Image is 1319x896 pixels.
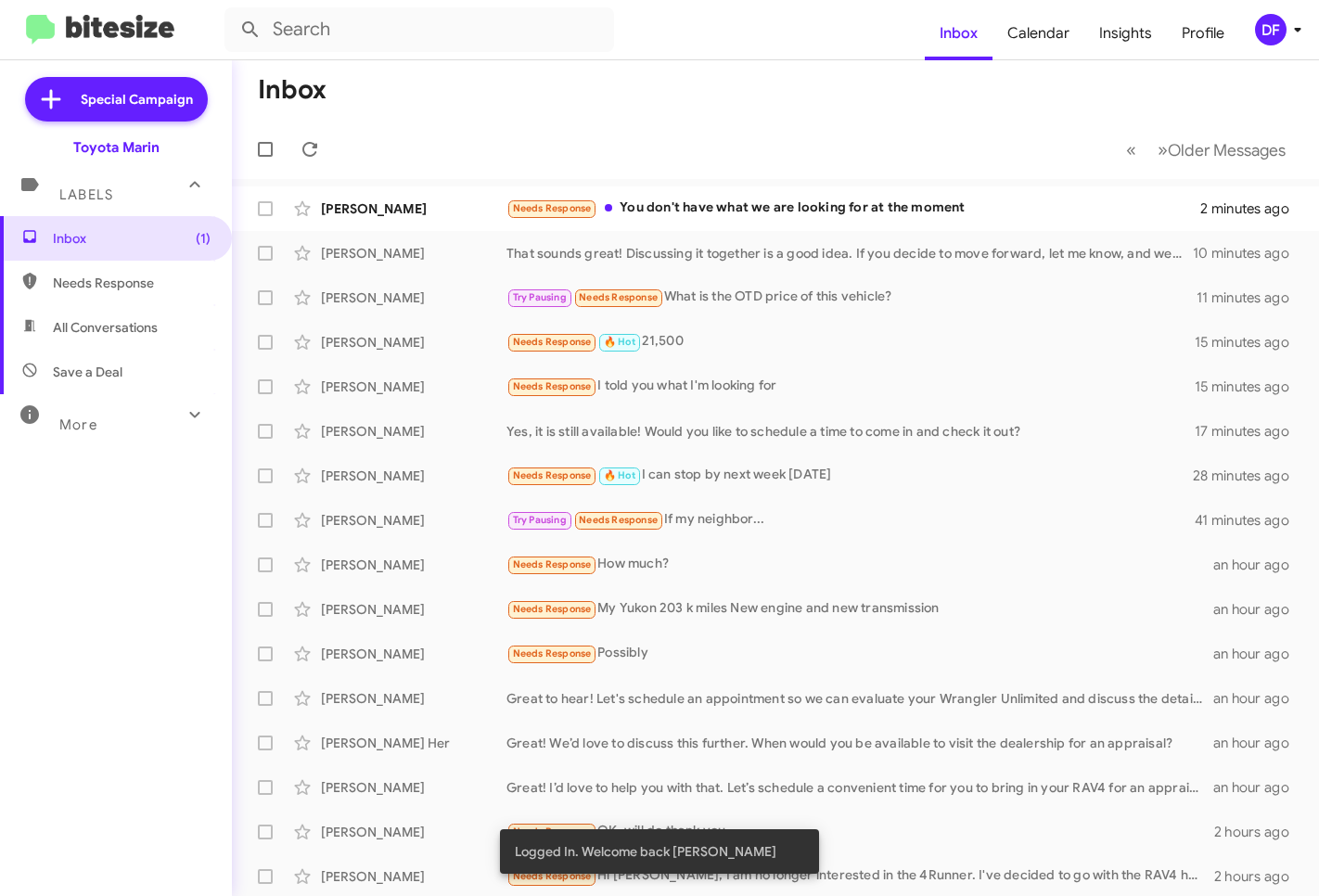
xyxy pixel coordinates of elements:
div: an hour ago [1213,600,1304,619]
div: Toyota Marin [73,138,160,157]
span: « [1126,138,1136,161]
a: Inbox [925,6,992,60]
div: Great! I’d love to help you with that. Let’s schedule a convenient time for you to bring in your ... [506,778,1213,797]
span: Save a Deal [53,363,122,381]
div: Yes, it is still available! Would you like to schedule a time to come in and check it out? [506,422,1195,441]
span: Inbox [53,229,211,248]
div: an hour ago [1213,645,1304,663]
span: Try Pausing [513,291,567,303]
div: 11 minutes ago [1197,288,1304,307]
div: 41 minutes ago [1195,511,1304,530]
div: Great to hear! Let's schedule an appointment so we can evaluate your Wrangler Unlimited and discu... [506,689,1213,708]
div: I can stop by next week [DATE] [506,465,1193,486]
div: [PERSON_NAME] [321,422,506,441]
div: [PERSON_NAME] [321,600,506,619]
div: [PERSON_NAME] [321,867,506,886]
div: 2 minutes ago [1200,199,1304,218]
a: Special Campaign [25,77,208,122]
div: I told you what I'm looking for [506,376,1195,397]
div: How much? [506,554,1213,575]
span: All Conversations [53,318,158,337]
span: Labels [59,186,113,203]
div: [PERSON_NAME] [321,645,506,663]
span: (1) [196,229,211,248]
div: an hour ago [1213,778,1304,797]
div: [PERSON_NAME] [321,689,506,708]
span: Needs Response [513,558,592,570]
div: If my neighbor... [506,509,1195,531]
div: 10 minutes ago [1193,244,1304,262]
span: Needs Response [513,469,592,481]
span: Logged In. Welcome back [PERSON_NAME] [515,842,776,861]
div: Hi [PERSON_NAME], I am no longer interested in the 4Runner. I've decided to go with the RAV4 hybr... [506,865,1214,887]
div: 2 hours ago [1214,867,1304,886]
span: Needs Response [513,647,592,659]
div: [PERSON_NAME] [321,467,506,485]
div: an hour ago [1213,734,1304,752]
span: Special Campaign [81,90,193,109]
span: 🔥 Hot [604,336,635,348]
div: DF [1255,14,1287,45]
div: That sounds great! Discussing it together is a good idea. If you decide to move forward, let me k... [506,244,1193,262]
div: an hour ago [1213,556,1304,574]
div: [PERSON_NAME] [321,333,506,352]
div: 2 hours ago [1214,823,1304,841]
div: 21,500 [506,331,1195,352]
div: Possibly [506,643,1213,664]
div: [PERSON_NAME] [321,511,506,530]
div: [PERSON_NAME] [321,244,506,262]
span: Needs Response [513,380,592,392]
span: Try Pausing [513,514,567,526]
nav: Page navigation example [1116,131,1297,169]
div: [PERSON_NAME] Her [321,734,506,752]
button: Next [1146,131,1297,169]
span: Needs Response [579,291,658,303]
a: Insights [1084,6,1167,60]
span: More [59,416,97,433]
span: Needs Response [53,274,211,292]
span: 🔥 Hot [604,469,635,481]
button: DF [1239,14,1299,45]
div: 17 minutes ago [1195,422,1304,441]
span: Needs Response [579,514,658,526]
div: [PERSON_NAME] [321,199,506,218]
div: Great! We’d love to discuss this further. When would you be available to visit the dealership for... [506,734,1213,752]
span: » [1158,138,1168,161]
h1: Inbox [258,75,327,105]
div: What is the OTD price of this vehicle? [506,287,1197,308]
span: Needs Response [513,603,592,615]
span: Needs Response [513,202,592,214]
div: My Yukon 203 k miles New engine and new transmission [506,598,1213,620]
div: [PERSON_NAME] [321,778,506,797]
div: 15 minutes ago [1195,378,1304,396]
a: Calendar [992,6,1084,60]
a: Profile [1167,6,1239,60]
input: Search [224,7,614,52]
div: an hour ago [1213,689,1304,708]
span: Needs Response [513,336,592,348]
button: Previous [1115,131,1147,169]
div: 15 minutes ago [1195,333,1304,352]
div: [PERSON_NAME] [321,378,506,396]
div: 28 minutes ago [1193,467,1304,485]
div: [PERSON_NAME] [321,823,506,841]
span: Older Messages [1168,140,1286,160]
div: [PERSON_NAME] [321,288,506,307]
div: [PERSON_NAME] [321,556,506,574]
div: OK, will do thank you [506,821,1214,842]
div: You don't have what we are looking for at the moment [506,198,1200,219]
